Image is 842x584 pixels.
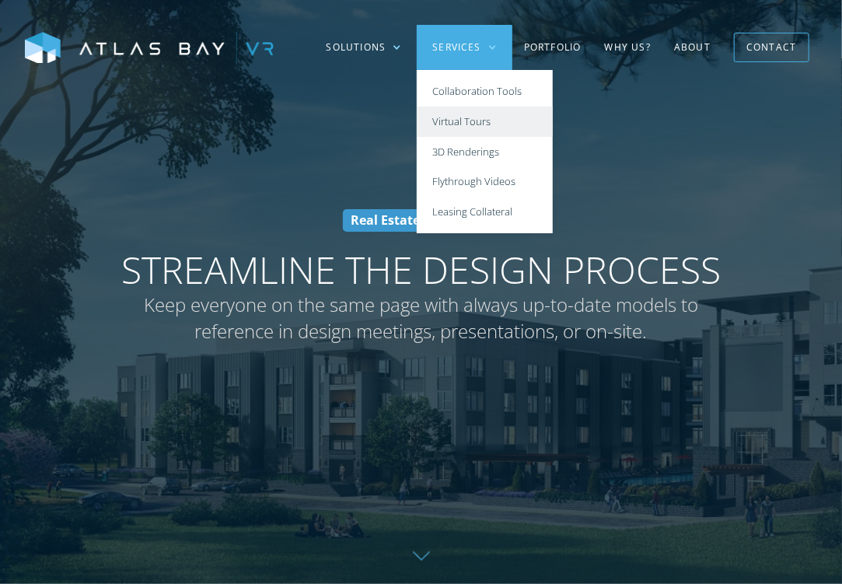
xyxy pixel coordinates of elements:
[110,292,732,344] span: Keep everyone on the same page with always up-to-date models to reference in design meetings, pre...
[662,25,722,70] a: About
[310,25,417,70] div: Solutions
[413,551,430,561] img: Down further on page
[512,25,593,70] a: Portfolio
[432,40,481,54] div: Services
[417,107,553,137] a: Virtual Tours
[593,25,662,70] a: Why US?
[417,137,553,167] a: 3D Renderings
[417,70,553,233] nav: Services
[746,35,796,59] div: Contact
[25,32,274,65] img: Atlas Bay VR Logo
[417,198,553,228] a: Leasing Collateral
[326,40,386,54] div: Solutions
[417,167,553,198] a: Flythrough Videos
[734,33,809,61] a: Contact
[417,25,512,70] div: Services
[351,212,491,229] strong: Real Estate Developers
[417,76,553,107] a: Collaboration Tools
[110,247,732,344] h1: Streamline the Design Process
